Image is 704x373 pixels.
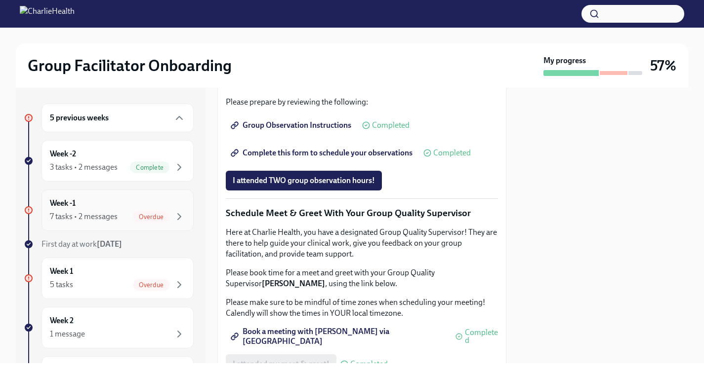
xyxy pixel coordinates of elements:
[372,121,410,129] span: Completed
[24,189,194,231] a: Week -17 tasks • 2 messagesOverdue
[226,207,498,220] p: Schedule Meet & Greet With Your Group Quality Supervisor
[41,104,194,132] div: 5 previous weeks
[226,97,498,108] p: Please prepare by reviewing the following:
[50,315,74,326] h6: Week 2
[465,329,498,344] span: Completed
[50,198,76,209] h6: Week -1
[24,239,194,250] a: First day at work[DATE]
[226,267,498,289] p: Please book time for a meet and greet with your Group Quality Supervisor , using the link below.
[50,329,85,339] div: 1 message
[133,213,169,221] span: Overdue
[50,279,73,290] div: 5 tasks
[233,120,351,130] span: Group Observation Instructions
[226,327,452,346] a: Book a meeting with [PERSON_NAME] via [GEOGRAPHIC_DATA]
[133,281,169,289] span: Overdue
[130,164,169,171] span: Complete
[350,360,388,368] span: Completed
[97,239,122,249] strong: [DATE]
[24,140,194,182] a: Week -23 tasks • 2 messagesComplete
[433,149,471,157] span: Completed
[41,239,122,249] span: First day at work
[650,57,676,75] h3: 57%
[226,171,382,190] button: I attended TWO group observation hours!
[262,279,325,288] strong: [PERSON_NAME]
[226,115,358,135] a: Group Observation Instructions
[50,211,118,222] div: 7 tasks • 2 messages
[50,149,76,159] h6: Week -2
[50,112,109,123] h6: 5 previous weeks
[24,258,194,299] a: Week 15 tasksOverdue
[50,266,73,277] h6: Week 1
[20,6,75,22] img: CharlieHealth
[226,143,419,163] a: Complete this form to schedule your observations
[233,176,375,186] span: I attended TWO group observation hours!
[226,297,498,319] p: Please make sure to be mindful of time zones when scheduling your meeting! Calendly will show the...
[543,55,586,66] strong: My progress
[50,162,118,173] div: 3 tasks • 2 messages
[233,332,445,341] span: Book a meeting with [PERSON_NAME] via [GEOGRAPHIC_DATA]
[233,148,413,158] span: Complete this form to schedule your observations
[226,227,498,260] p: Here at Charlie Health, you have a designated Group Quality Supervisor! They are there to help gu...
[28,56,232,75] h2: Group Facilitator Onboarding
[24,307,194,348] a: Week 21 message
